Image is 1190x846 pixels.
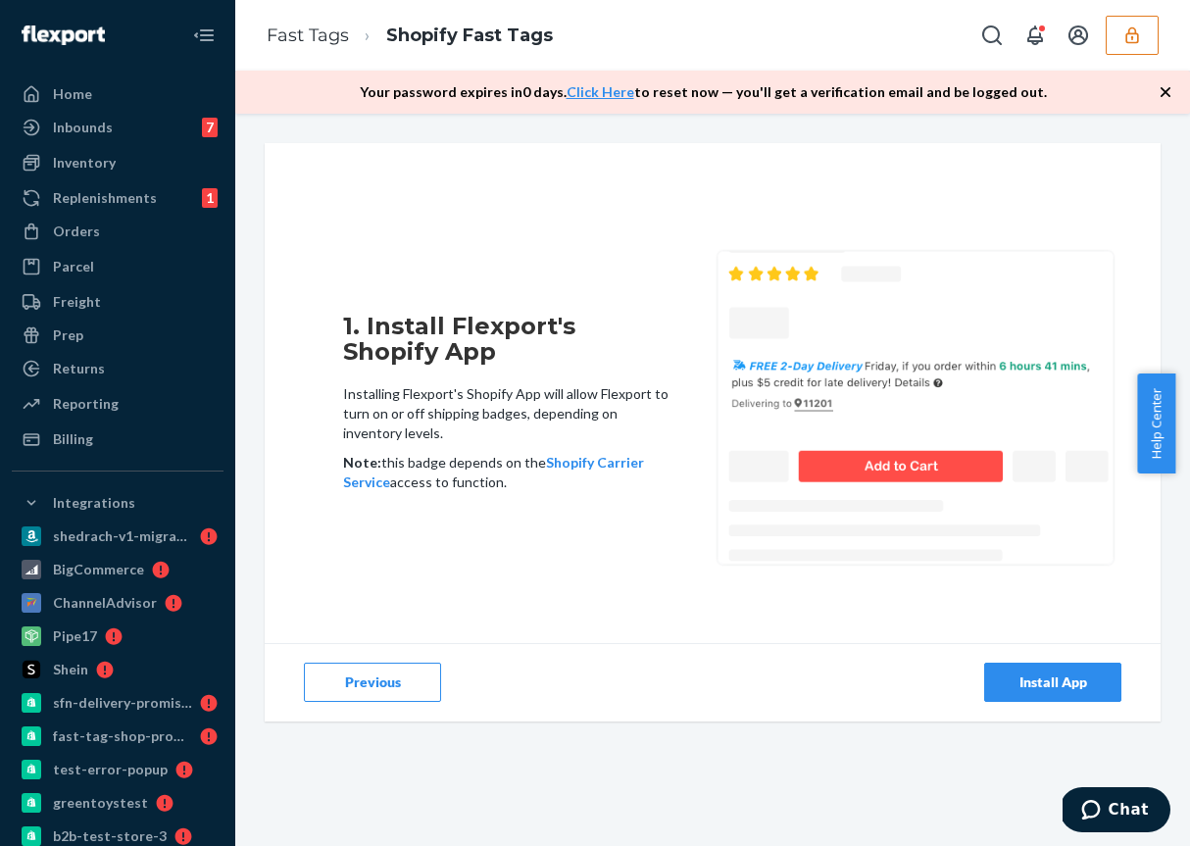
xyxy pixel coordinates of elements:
div: Billing [53,429,93,449]
div: BigCommerce [53,560,144,579]
a: Home [12,78,223,110]
div: Install App [1001,672,1105,692]
a: Parcel [12,251,223,282]
button: Previous [304,663,441,702]
div: shedrach-v1-migration-test [53,526,192,546]
div: Home [53,84,92,104]
div: Integrations [53,493,135,513]
div: Returns [53,359,105,378]
a: Replenishments1 [12,182,223,214]
a: Fast Tags [267,25,349,46]
div: 7 [202,118,218,137]
div: Parcel [53,257,94,276]
h5: 1. Install Flexport's Shopify App [343,314,670,366]
button: Integrations [12,487,223,519]
a: Freight [12,286,223,318]
a: Inbounds7 [12,112,223,143]
a: Billing [12,423,223,455]
div: sfn-delivery-promise-test-us [53,693,192,713]
div: Shein [53,660,88,679]
a: Inventory [12,147,223,178]
a: Click Here [567,83,634,100]
p: Installing Flexport's Shopify App will allow Flexport to turn on or off shipping badges, dependin... [343,384,670,443]
a: fast-tag-shop-promise-1 [12,721,223,752]
a: Reporting [12,388,223,420]
button: Open Search Box [972,16,1012,55]
div: Inventory [53,153,116,173]
div: Orders [53,222,100,241]
a: BigCommerce [12,554,223,585]
span: Note: [343,454,381,471]
div: Reporting [53,394,119,414]
button: Open notifications [1016,16,1055,55]
div: ChannelAdvisor [53,593,157,613]
button: Open account menu [1059,16,1098,55]
div: greentoystest [53,793,148,813]
div: fast-tag-shop-promise-1 [53,726,192,746]
iframe: Opens a widget where you can chat to one of our agents [1063,787,1170,836]
a: sfn-delivery-promise-test-us [12,687,223,719]
button: Install App [984,663,1121,702]
div: 1 [202,188,218,208]
a: Orders [12,216,223,247]
div: b2b-test-store-3 [53,826,167,846]
a: test-error-popup [12,754,223,785]
div: Prep [53,325,83,345]
div: Inbounds [53,118,113,137]
div: test-error-popup [53,760,168,779]
p: Your password expires in 0 days . to reset now — you'll get a verification email and be logged out. [360,82,1047,102]
p: this badge depends on the access to function. [343,453,670,492]
a: Returns [12,353,223,384]
button: Help Center [1137,373,1175,473]
div: Pipe17 [53,626,97,646]
div: Replenishments [53,188,157,208]
ol: breadcrumbs [251,7,569,65]
a: Prep [12,320,223,351]
a: greentoystest [12,787,223,819]
div: Freight [53,292,101,312]
a: ChannelAdvisor [12,587,223,619]
a: Shopify Fast Tags [386,25,553,46]
img: install Flexport Shopify app screenshot [715,248,1116,568]
a: Pipe17 [12,621,223,652]
button: Close Navigation [184,16,223,55]
a: Shein [12,654,223,685]
a: shedrach-v1-migration-test [12,521,223,552]
img: Flexport logo [22,25,105,45]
